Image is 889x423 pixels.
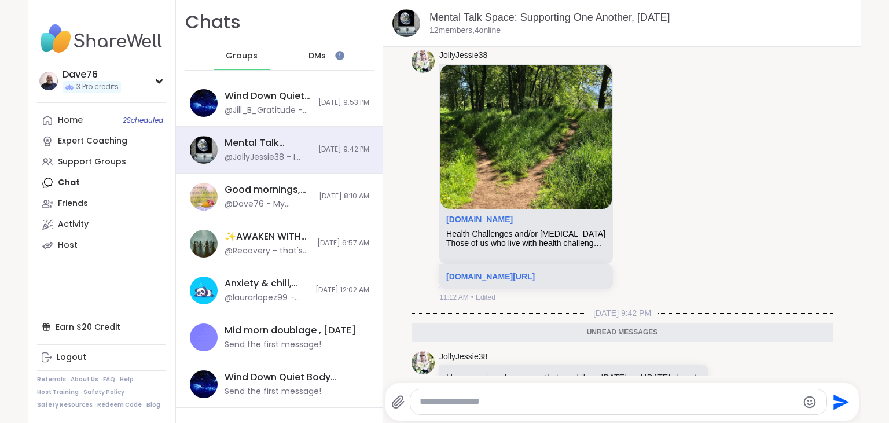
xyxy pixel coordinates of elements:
div: ✨AWAKEN WITH BEAUTIFUL SOULS✨, [DATE] [225,230,310,243]
img: Health Challenges and/or Chronic Pain [440,65,612,209]
div: Anxiety & chill, [DATE] [225,277,308,290]
div: Wind Down Quiet Body Doubling - [DATE] [225,90,311,102]
div: Mid morn doublage , [DATE] [225,324,356,337]
a: Activity [37,214,166,235]
a: Expert Coaching [37,131,166,152]
div: Send the first message! [225,386,321,398]
span: [DATE] 9:42 PM [586,307,658,319]
span: • [471,292,473,303]
span: Edited [476,292,495,303]
img: Mental Talk Space: Supporting One Another, Oct 13 [190,136,218,164]
textarea: Type your message [420,396,798,408]
h1: Chats [185,9,241,35]
div: Dave76 [63,68,121,81]
span: Groups [226,50,258,62]
div: Host [58,240,78,251]
a: Redeem Code [97,401,142,409]
img: https://sharewell-space-live.sfo3.digitaloceanspaces.com/user-generated/3602621c-eaa5-4082-863a-9... [412,50,435,73]
a: Mental Talk Space: Supporting One Another, [DATE] [429,12,670,23]
div: @Dave76 - My Thoughts for you @[PERSON_NAME] [225,198,312,210]
div: Expert Coaching [58,135,127,147]
span: DMs [308,50,326,62]
span: [DATE] 9:42 PM [318,145,369,155]
p: I have sessions for anyone that need them [DATE] and [DATE] almost all day and then [DATE] morning [446,371,701,395]
div: Those of us who live with health challenges and/or [MEDICAL_DATA] know well where the other perso... [446,238,606,248]
div: Health Challenges and/or [MEDICAL_DATA] [446,229,606,239]
a: FAQ [103,376,115,384]
div: Friends [58,198,88,209]
img: Wind Down Quiet Body Doubling - Monday, Oct 13 [190,89,218,117]
a: Support Groups [37,152,166,172]
span: [DATE] 9:53 PM [318,98,369,108]
img: Good mornings, Goals and Gratitude's , Oct 13 [190,183,218,211]
img: https://sharewell-space-live.sfo3.digitaloceanspaces.com/user-generated/3602621c-eaa5-4082-863a-9... [412,351,435,374]
img: Mid morn doublage , Oct 13 [190,323,218,351]
span: 11:12 AM [439,292,469,303]
a: JollyJessie38 [439,50,487,61]
div: Earn $20 Credit [37,317,166,337]
div: Support Groups [58,156,126,168]
a: Host [37,235,166,256]
a: Logout [37,347,166,368]
a: JollyJessie38 [439,351,487,363]
div: @Jill_B_Gratitude - They are very comforting to me. You have good energy Ms. Queen of the Night <3 [225,105,311,116]
div: Send the first message! [225,339,321,351]
div: @Recovery - that's amazing imagery! [225,245,310,257]
img: Dave76 [39,72,58,90]
a: About Us [71,376,98,384]
div: @JollyJessie38 - I have sessions for anyone that need them [DATE] and [DATE] almost all day and t... [225,152,311,163]
a: Safety Policy [83,388,124,396]
img: ShareWell Nav Logo [37,19,166,59]
span: 3 Pro credits [76,82,119,92]
a: Attachment [446,215,513,224]
p: 12 members, 4 online [429,25,501,36]
button: Emoji picker [803,395,817,409]
div: Good mornings, Goals and Gratitude's , [DATE] [225,183,312,196]
span: [DATE] 6:57 AM [317,238,369,248]
iframe: Spotlight [335,51,344,60]
div: Mental Talk Space: Supporting One Another, [DATE] [225,137,311,149]
a: Referrals [37,376,66,384]
img: Mental Talk Space: Supporting One Another, Oct 13 [392,9,420,37]
img: Anxiety & chill, Oct 12 [190,277,218,304]
a: Safety Resources [37,401,93,409]
span: [DATE] 8:10 AM [319,192,369,201]
div: @laurarlopez99 - you got this!!! just keep going one day at a time! or one minute, one second, etc. [225,292,308,304]
div: Home [58,115,83,126]
img: Wind Down Quiet Body Doubling - Tuesday, Oct 14 [190,370,218,398]
a: Help [120,376,134,384]
div: Logout [57,352,86,363]
img: ✨AWAKEN WITH BEAUTIFUL SOULS✨, Oct 13 [190,230,218,258]
div: Unread messages [412,323,833,342]
a: Host Training [37,388,79,396]
span: [DATE] 12:02 AM [315,285,369,295]
a: [DOMAIN_NAME][URL] [446,272,535,281]
span: 2 Scheduled [123,116,163,125]
a: Friends [37,193,166,214]
button: Send [827,389,853,415]
div: Wind Down Quiet Body Doubling - [DATE] [225,371,362,384]
a: Blog [146,401,160,409]
a: Home2Scheduled [37,110,166,131]
div: Activity [58,219,89,230]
